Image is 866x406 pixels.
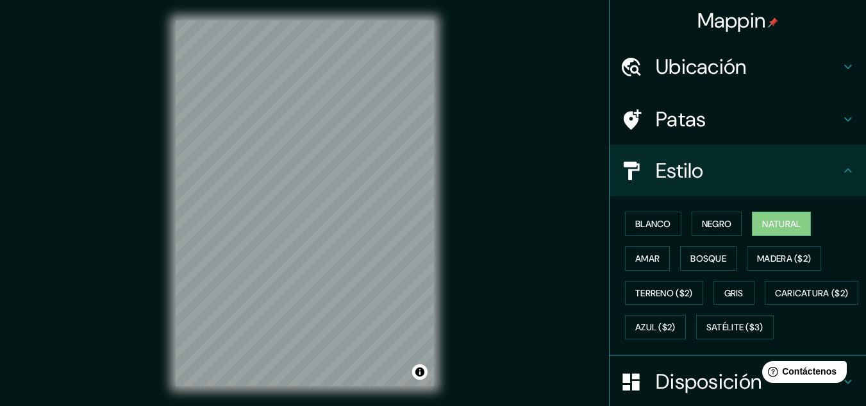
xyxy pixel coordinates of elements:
div: Patas [610,94,866,145]
font: Blanco [635,218,671,230]
button: Madera ($2) [747,246,821,271]
font: Madera ($2) [757,253,811,264]
canvas: Mapa [176,21,434,386]
div: Estilo [610,145,866,196]
button: Bosque [680,246,737,271]
button: Negro [692,212,742,236]
button: Caricatura ($2) [765,281,859,305]
button: Satélite ($3) [696,315,774,339]
font: Disposición [656,368,762,395]
font: Mappin [697,7,766,34]
button: Terreno ($2) [625,281,703,305]
button: Blanco [625,212,681,236]
font: Patas [656,106,706,133]
font: Amar [635,253,660,264]
font: Negro [702,218,732,230]
font: Terreno ($2) [635,287,693,299]
font: Estilo [656,157,704,184]
div: Ubicación [610,41,866,92]
font: Azul ($2) [635,322,676,334]
button: Azul ($2) [625,315,686,339]
font: Natural [762,218,801,230]
button: Natural [752,212,811,236]
font: Satélite ($3) [706,322,763,334]
button: Gris [713,281,754,305]
font: Ubicación [656,53,747,80]
font: Bosque [690,253,726,264]
button: Activar o desactivar atribución [412,364,428,380]
font: Caricatura ($2) [775,287,849,299]
button: Amar [625,246,670,271]
img: pin-icon.png [768,17,778,28]
iframe: Lanzador de widgets de ayuda [752,356,852,392]
font: Gris [724,287,744,299]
